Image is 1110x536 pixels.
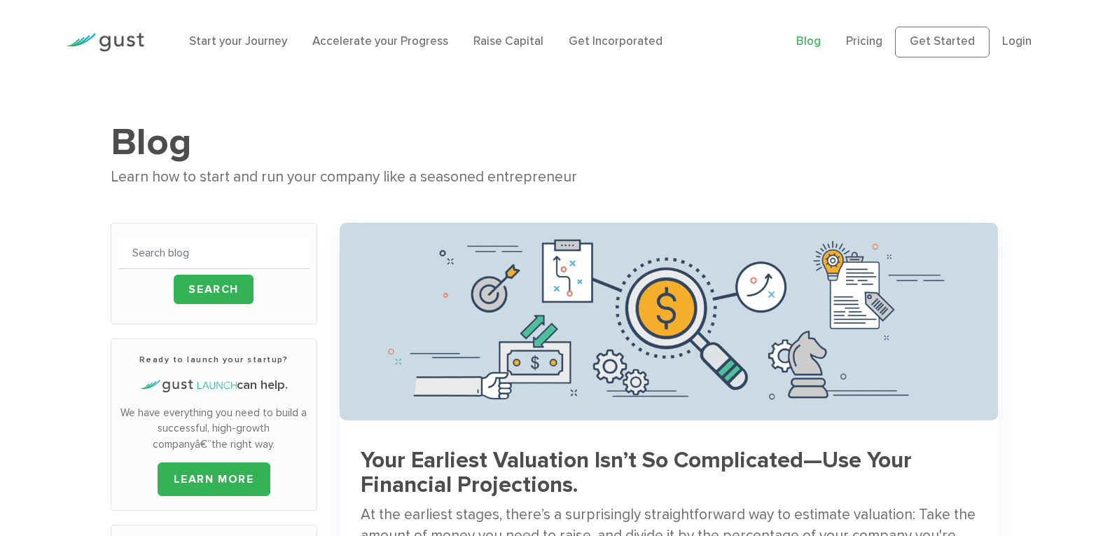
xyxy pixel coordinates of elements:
[118,376,310,394] h4: can help.
[473,34,543,48] a: Raise Capital
[118,353,310,366] h3: Ready to launch your startup?
[111,119,1000,165] h1: Blog
[174,275,254,304] input: Search
[340,223,999,420] img: Startup Pricing Strategy Concepts Df0332e27679a759546818ede07d464577116d19979330954a439fea980ac7d2
[111,165,1000,189] div: Learn how to start and run your company like a seasoned entrepreneur
[796,34,821,48] a: Blog
[361,448,978,497] h3: Your Earliest Valuation Isn’t So Complicated—Use Your Financial Projections.
[158,462,270,496] a: LEARN MORE
[66,33,144,52] img: Gust Logo
[569,34,662,48] a: Get Incorporated
[118,238,310,269] input: Search blog
[118,405,310,453] p: We have everything you need to build a successful, high-growth companyâ€”the right way.
[189,34,287,48] a: Start your Journey
[846,34,882,48] a: Pricing
[895,27,990,57] a: Get Started
[312,34,448,48] a: Accelerate your Progress
[1002,34,1032,48] a: Login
